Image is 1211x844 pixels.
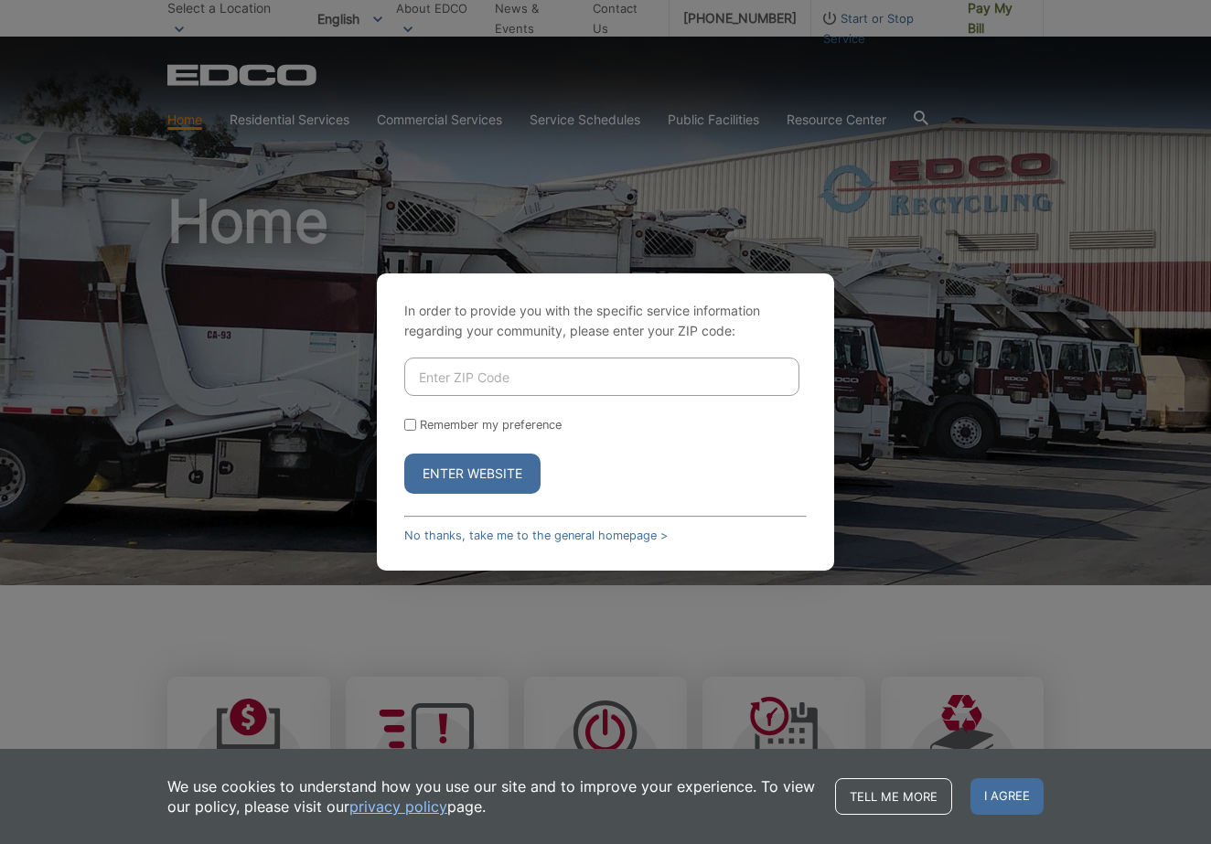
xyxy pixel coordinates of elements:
a: Tell me more [835,778,952,815]
a: privacy policy [349,796,447,817]
p: We use cookies to understand how you use our site and to improve your experience. To view our pol... [167,776,817,817]
input: Enter ZIP Code [404,358,799,396]
label: Remember my preference [420,418,562,432]
button: Enter Website [404,454,541,494]
span: I agree [970,778,1044,815]
a: No thanks, take me to the general homepage > [404,529,668,542]
p: In order to provide you with the specific service information regarding your community, please en... [404,301,807,341]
